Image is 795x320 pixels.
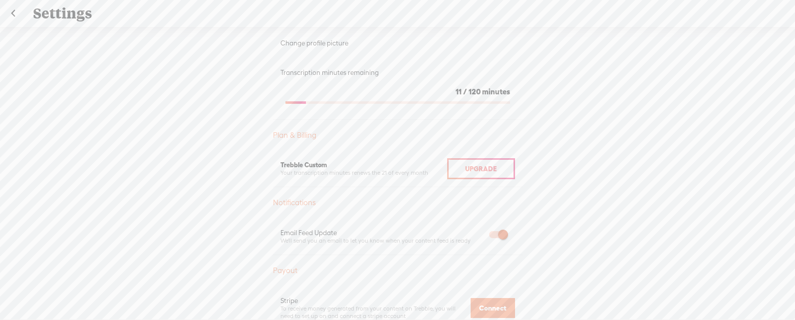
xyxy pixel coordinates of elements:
[280,305,466,320] div: To receive money generated from your content on Trebble, you will need to set up on and connect a...
[463,87,467,96] span: /
[465,165,497,173] span: Upgrade
[280,161,327,169] span: Trebble Custom
[469,87,481,96] span: 120
[280,297,466,305] div: Stripe
[273,198,523,208] div: Notifications
[280,39,515,47] div: Change profile picture
[280,237,481,245] div: We'll send you an email to let you know when your content feed is ready
[482,87,510,96] span: minutes
[280,169,447,177] div: Your transcription minutes renews the 21 of every month
[456,87,462,96] span: 11
[280,229,481,237] div: Email Feed Update
[26,0,770,26] div: Settings
[273,266,523,276] div: Payout
[280,68,515,77] div: Transcription minutes remaining
[273,130,523,140] div: Plan & Billing
[479,304,507,312] span: Connect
